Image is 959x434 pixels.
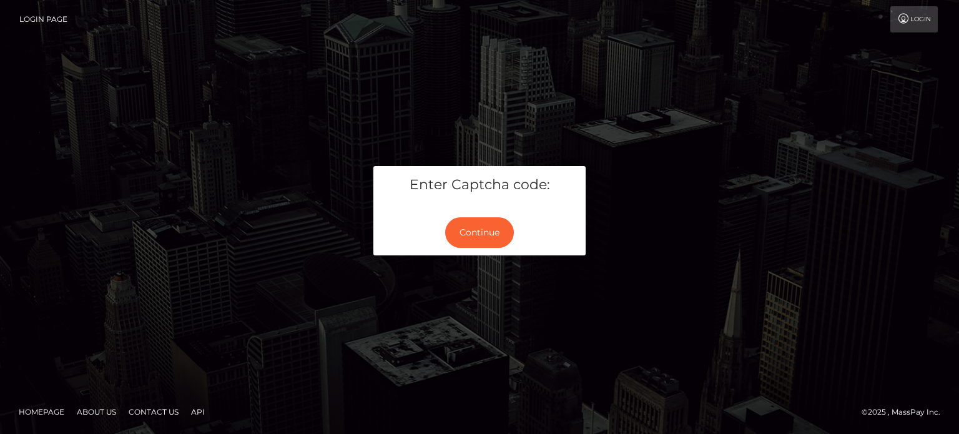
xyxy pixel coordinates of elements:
a: Login Page [19,6,67,32]
a: Contact Us [124,402,184,422]
a: About Us [72,402,121,422]
a: Login [890,6,938,32]
div: © 2025 , MassPay Inc. [862,405,950,419]
h5: Enter Captcha code: [383,175,576,195]
a: API [186,402,210,422]
a: Homepage [14,402,69,422]
button: Continue [445,217,514,248]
